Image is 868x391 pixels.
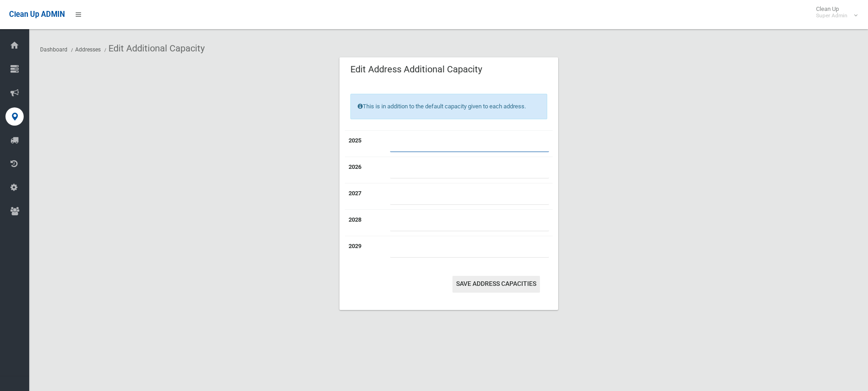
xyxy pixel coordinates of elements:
a: Dashboard [40,46,67,53]
div: This is in addition to the default capacity given to each address. [350,94,547,119]
a: Addresses [75,46,101,53]
button: Save Address capacities [452,276,540,293]
small: Super Admin [816,12,847,19]
header: Edit Address Additional Capacity [339,61,493,78]
th: 2025 [345,130,386,157]
th: 2029 [345,236,386,262]
th: 2028 [345,209,386,236]
th: 2027 [345,183,386,209]
span: Clean Up ADMIN [9,10,65,19]
span: Clean Up [812,5,857,19]
li: Edit Additional Capacity [102,40,205,57]
th: 2026 [345,157,386,183]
